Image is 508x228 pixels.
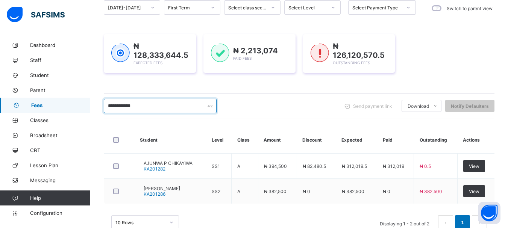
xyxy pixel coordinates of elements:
span: CBT [30,147,90,153]
th: Actions [457,126,494,154]
span: View [469,189,479,194]
span: Outstanding Fees [333,60,370,65]
span: Student [30,72,90,78]
span: SS1 [212,163,220,169]
span: Help [30,195,90,201]
div: 10 Rows [115,220,165,225]
span: Classes [30,117,90,123]
span: ₦ 394,500 [264,163,287,169]
span: View [469,163,479,169]
span: Staff [30,57,90,63]
div: [DATE]-[DATE] [108,5,146,11]
span: [PERSON_NAME] [144,186,180,191]
a: 1 [459,218,466,228]
span: Broadsheet [30,132,90,138]
th: Student [134,126,206,154]
th: Amount [258,126,297,154]
span: ₦ 382,500 [420,189,442,194]
span: ₦ 0.5 [420,163,431,169]
span: Send payment link [353,103,392,109]
span: AJUNWA P CHIKAYIWA [144,160,193,166]
span: Configuration [30,210,90,216]
span: KA201282 [144,166,165,172]
img: paid-1.3eb1404cbcb1d3b736510a26bbfa3ccb.svg [211,44,229,62]
span: ₦ 382,500 [264,189,287,194]
div: Select Level [288,5,327,11]
span: A [237,189,240,194]
th: Discount [297,126,336,154]
div: First Term [168,5,206,11]
th: Paid [377,126,414,154]
span: Expected Fees [133,60,162,65]
th: Class [232,126,258,154]
span: Messaging [30,177,90,183]
span: ₦ 128,333,644.5 [133,42,188,60]
th: Outstanding [414,126,457,154]
span: Dashboard [30,42,90,48]
div: Select class section [228,5,267,11]
div: Select Payment Type [352,5,402,11]
span: ₦ 82,480.5 [303,163,326,169]
span: Paid Fees [233,56,252,60]
button: Open asap [478,202,500,224]
label: Switch to parent view [447,6,493,11]
span: Fees [31,102,90,108]
th: Level [206,126,232,154]
span: ₦ 126,120,570.5 [333,42,385,60]
span: ₦ 2,213,074 [233,46,278,55]
span: ₦ 312,019.5 [342,163,367,169]
img: expected-1.03dd87d44185fb6c27cc9b2570c10499.svg [111,44,130,62]
th: Expected [336,126,377,154]
span: SS2 [212,189,220,194]
span: Download [408,103,429,109]
img: outstanding-1.146d663e52f09953f639664a84e30106.svg [311,44,329,62]
img: safsims [7,7,65,23]
span: ₦ 382,500 [342,189,364,194]
span: A [237,163,240,169]
span: Parent [30,87,90,93]
span: Lesson Plan [30,162,90,168]
span: ₦ 0 [383,189,390,194]
span: ₦ 0 [303,189,310,194]
span: KA201286 [144,191,165,197]
span: Notify Defaulters [451,103,489,109]
span: ₦ 312,019 [383,163,404,169]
